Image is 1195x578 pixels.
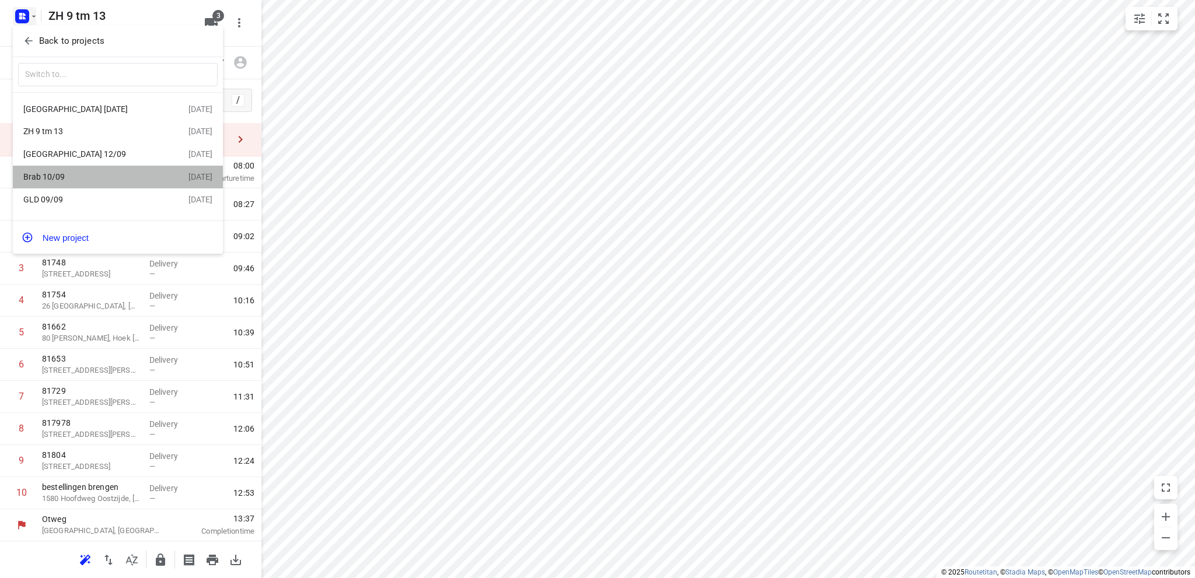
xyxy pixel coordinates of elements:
[18,63,218,87] input: Switch to...
[18,31,218,51] button: Back to projects
[23,172,158,181] div: Brab 10/09
[13,166,223,188] div: Brab 10/09[DATE]
[23,127,158,136] div: ZH 9 tm 13
[188,104,212,114] div: [DATE]
[13,226,223,249] button: New project
[13,97,223,120] div: [GEOGRAPHIC_DATA] [DATE][DATE]
[188,149,212,159] div: [DATE]
[188,172,212,181] div: [DATE]
[13,120,223,143] div: ZH 9 tm 13[DATE]
[13,143,223,166] div: [GEOGRAPHIC_DATA] 12/09[DATE]
[13,188,223,211] div: GLD 09/09[DATE]
[188,195,212,204] div: [DATE]
[23,149,158,159] div: [GEOGRAPHIC_DATA] 12/09
[23,195,158,204] div: GLD 09/09
[39,34,104,48] p: Back to projects
[188,127,212,136] div: [DATE]
[23,104,158,114] div: [GEOGRAPHIC_DATA] [DATE]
